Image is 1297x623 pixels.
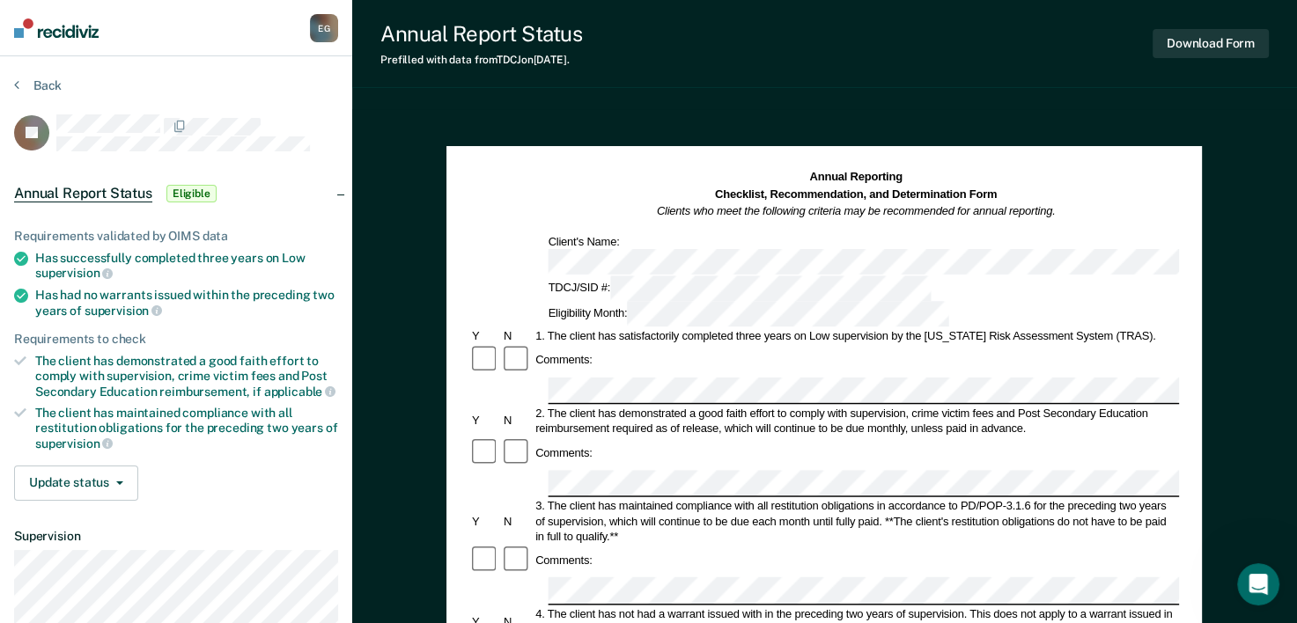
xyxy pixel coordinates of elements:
div: The client has maintained compliance with all restitution obligations for the preceding two years of [35,406,338,451]
div: Y [469,413,501,428]
span: Eligible [166,185,217,202]
div: 1. The client has satisfactorily completed three years on Low supervision by the [US_STATE] Risk ... [534,328,1180,343]
img: Recidiviz [14,18,99,38]
div: Prefilled with data from TDCJ on [DATE] . [380,54,582,66]
em: Clients who meet the following criteria may be recommended for annual reporting. [657,205,1056,217]
div: Comments: [534,553,595,568]
div: N [501,328,533,343]
button: Back [14,77,62,93]
span: supervision [35,436,113,451]
iframe: Intercom live chat [1237,563,1279,605]
div: Y [469,328,501,343]
button: EG [310,14,338,42]
button: Download Form [1153,29,1269,58]
div: Y [469,513,501,528]
div: E G [310,14,338,42]
div: 2. The client has demonstrated a good faith effort to comply with supervision, crime victim fees ... [534,406,1180,436]
div: Has successfully completed three years on Low [35,251,338,281]
button: Update status [14,465,138,501]
div: N [501,413,533,428]
div: Annual Report Status [380,21,582,47]
span: Annual Report Status [14,185,152,202]
strong: Checklist, Recommendation, and Determination Form [715,187,997,200]
span: supervision [35,266,113,280]
div: Requirements validated by OIMS data [14,229,338,244]
div: 3. The client has maintained compliance with all restitution obligations in accordance to PD/POP-... [534,498,1180,544]
div: Comments: [534,445,595,460]
div: Comments: [534,353,595,368]
div: Eligibility Month: [546,301,952,326]
div: Has had no warrants issued within the preceding two years of [35,288,338,318]
span: supervision [85,304,162,318]
dt: Supervision [14,529,338,544]
div: Requirements to check [14,332,338,347]
strong: Annual Reporting [810,171,903,183]
span: applicable [264,385,335,399]
div: TDCJ/SID #: [546,275,934,301]
div: N [501,513,533,528]
div: The client has demonstrated a good faith effort to comply with supervision, crime victim fees and... [35,354,338,399]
